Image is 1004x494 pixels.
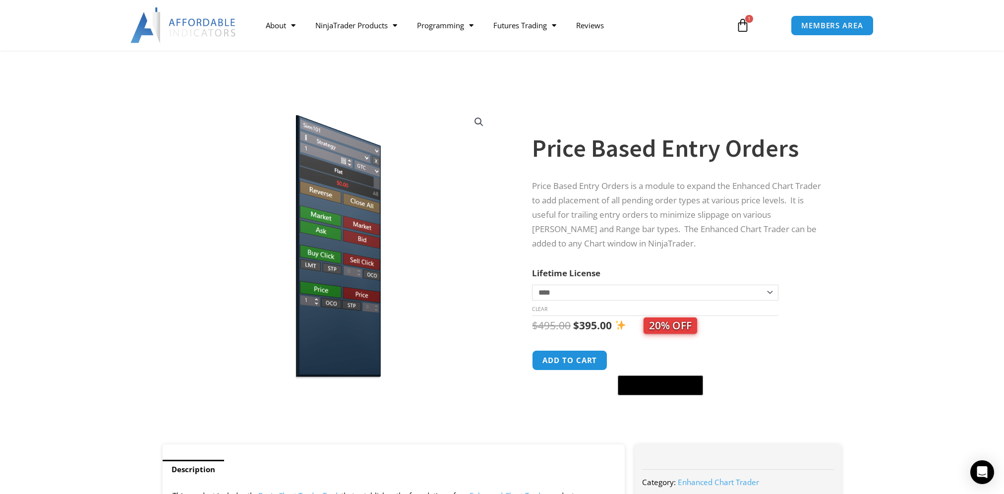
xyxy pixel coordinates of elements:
bdi: 495.00 [532,318,571,332]
span: 20% OFF [644,317,697,334]
a: Enhanced Chart Trader [678,477,759,487]
iframe: PayPal Message 1 [532,402,822,410]
label: Lifetime License [532,267,600,279]
a: Programming [407,14,483,37]
a: Futures Trading [483,14,566,37]
img: ✨ [615,320,626,330]
span: $ [532,318,538,332]
a: View full-screen image gallery [470,113,488,131]
a: 1 [721,11,765,40]
a: About [256,14,305,37]
span: 1 [745,15,753,23]
bdi: 395.00 [573,318,612,332]
a: MEMBERS AREA [791,15,874,36]
iframe: Secure express checkout frame [616,349,705,372]
p: Price Based Entry Orders is a module to expand the Enhanced Chart Trader to add placement of all ... [532,179,822,251]
a: NinjaTrader Products [305,14,407,37]
img: Price based | Affordable Indicators – NinjaTrader [177,106,495,380]
span: Category: [642,477,676,487]
a: Description [163,460,224,479]
a: Clear options [532,306,547,312]
a: Reviews [566,14,614,37]
img: LogoAI | Affordable Indicators – NinjaTrader [130,7,237,43]
button: Add to cart [532,350,607,370]
span: MEMBERS AREA [801,22,863,29]
h1: Price Based Entry Orders [532,131,822,166]
div: Open Intercom Messenger [970,460,994,484]
button: Buy with GPay [618,375,703,395]
span: $ [573,318,579,332]
nav: Menu [256,14,724,37]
